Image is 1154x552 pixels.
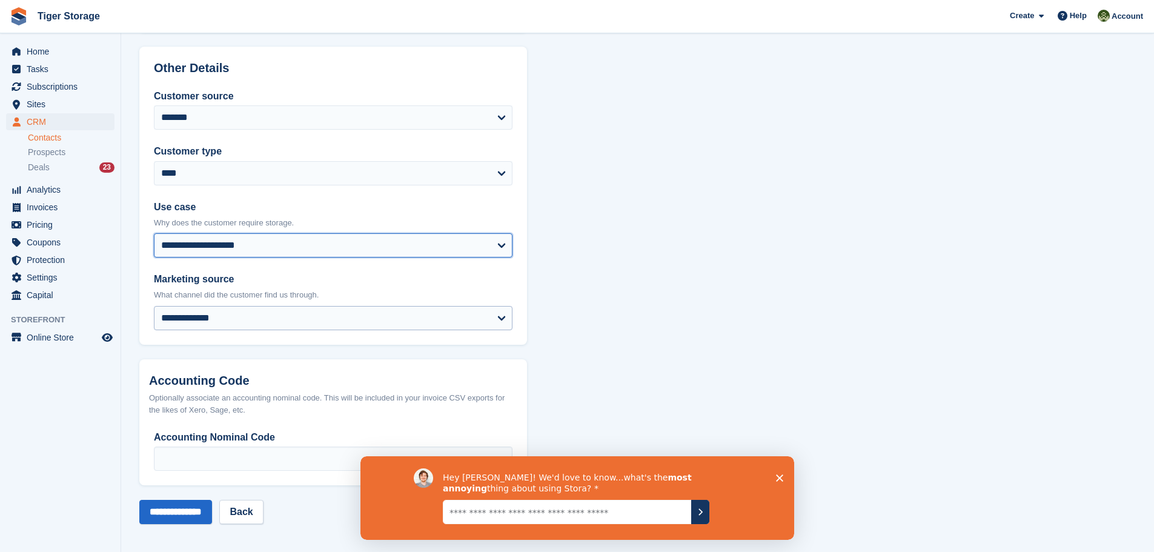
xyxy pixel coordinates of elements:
span: Analytics [27,181,99,198]
a: Preview store [100,330,114,345]
span: Subscriptions [27,78,99,95]
label: Marketing source [154,272,512,287]
span: Online Store [27,329,99,346]
a: Contacts [28,132,114,144]
label: Accounting Nominal Code [154,430,512,445]
span: Protection [27,251,99,268]
span: Create [1010,10,1034,22]
span: Settings [27,269,99,286]
span: Sites [27,96,99,113]
a: Tiger Storage [33,6,105,26]
span: Storefront [11,314,121,326]
a: menu [6,251,114,268]
h2: Other Details [154,61,512,75]
label: Customer type [154,144,512,159]
span: Deals [28,162,50,173]
a: menu [6,113,114,130]
a: menu [6,216,114,233]
label: Customer source [154,89,512,104]
span: Pricing [27,216,99,233]
a: menu [6,43,114,60]
span: Coupons [27,234,99,251]
a: menu [6,181,114,198]
label: Use case [154,200,512,214]
span: Tasks [27,61,99,78]
a: Prospects [28,146,114,159]
a: menu [6,96,114,113]
a: Deals 23 [28,161,114,174]
iframe: Survey by David from Stora [360,456,794,540]
a: menu [6,234,114,251]
img: stora-icon-8386f47178a22dfd0bd8f6a31ec36ba5ce8667c1dd55bd0f319d3a0aa187defe.svg [10,7,28,25]
div: Optionally associate an accounting nominal code. This will be included in your invoice CSV export... [149,392,517,416]
div: 23 [99,162,114,173]
img: Matthew Ellwood [1098,10,1110,22]
p: What channel did the customer find us through. [154,289,512,301]
span: Help [1070,10,1087,22]
a: Back [219,500,263,524]
span: CRM [27,113,99,130]
a: menu [6,329,114,346]
p: Why does the customer require storage. [154,217,512,229]
h2: Accounting Code [149,374,517,388]
span: Home [27,43,99,60]
span: Account [1112,10,1143,22]
a: menu [6,78,114,95]
a: menu [6,269,114,286]
span: Capital [27,287,99,304]
span: Invoices [27,199,99,216]
a: menu [6,199,114,216]
span: Prospects [28,147,65,158]
a: menu [6,287,114,304]
a: menu [6,61,114,78]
